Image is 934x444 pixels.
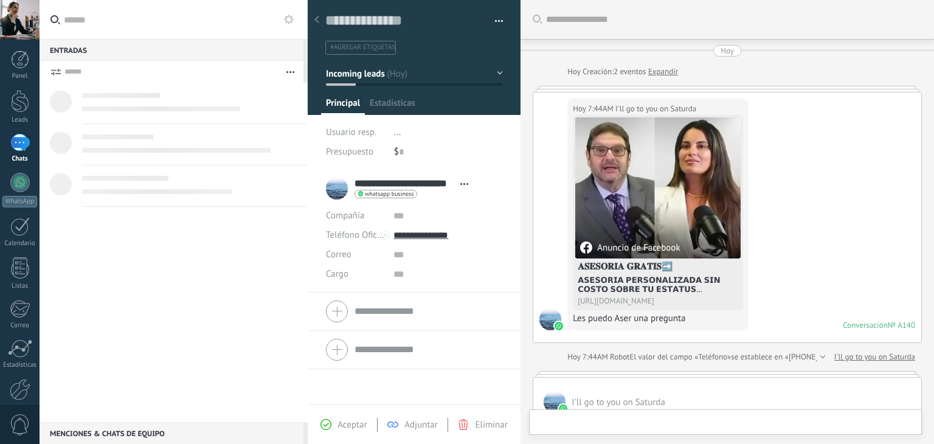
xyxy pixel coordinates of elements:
span: Correo [326,249,351,260]
div: № A140 [888,320,915,330]
span: se establece en «[PHONE_NUMBER]» [731,351,856,363]
span: Adjuntar [404,419,438,431]
span: Teléfono Oficina [326,229,389,241]
span: #agregar etiquetas [330,43,395,52]
div: Hoy [567,66,583,78]
span: I'll go to you on Saturda [572,397,665,408]
div: Hoy [721,45,734,57]
div: Conversación [843,320,888,330]
span: Robot [610,352,629,362]
span: ... [394,127,401,138]
div: Compañía [326,206,384,226]
div: Creación: [567,66,678,78]
span: whatsapp business [365,191,413,197]
span: Presupuesto [326,146,373,158]
div: WhatsApp [2,196,37,207]
span: El valor del campo «Teléfono» [630,351,732,363]
div: Presupuesto [326,142,385,162]
h4: 𝐀𝐒𝐄𝐒𝐎𝐑𝐈𝐀 𝐆𝐑𝐀𝐓𝐈𝐒➡️ [578,261,738,273]
div: Entradas [40,39,303,61]
span: I'll go to you on Saturda [544,391,566,413]
img: waba.svg [559,404,567,413]
div: Hoy 7:44AM [567,351,610,363]
span: Usuario resp. [326,127,376,138]
div: Calendario [2,240,38,248]
div: [URL][DOMAIN_NAME] [578,296,738,305]
div: Cargo [326,265,384,284]
div: 𝗔𝗦𝗘𝗦𝗢𝗥𝗜𝗔 𝗣𝗘𝗥𝗦𝗢𝗡𝗔𝗟𝗜𝗭𝗔𝗗𝗔 𝗦𝗜𝗡 𝗖𝗢𝗦𝗧𝗢 𝗦𝗢𝗕𝗥𝗘 𝗧𝗨 𝗘𝗦𝗧𝗔𝗧𝗨𝗦 𝗠𝗜𝗚𝗥𝗔𝗧𝗢𝗥𝗜𝗢, Ciudadanía, Residencia permanente, ... [578,276,738,294]
div: Hoy 7:44AM [573,103,615,115]
span: I'll go to you on Saturda [539,308,561,330]
div: $ [394,142,503,162]
span: Estadísticas [370,97,415,115]
div: Anuncio de Facebook [580,241,680,254]
span: Eliminar [475,419,507,431]
div: Usuario resp. [326,123,385,142]
div: Les puedo Aser una pregunta [573,313,743,325]
a: Expandir [648,66,678,78]
span: Aceptar [337,419,367,431]
div: Leads [2,116,38,124]
span: 2 eventos [614,66,646,78]
button: Teléfono Oficina [326,226,384,245]
span: Cargo [326,269,348,279]
div: Correo [2,322,38,330]
a: I'll go to you on Saturda [834,351,915,363]
div: Estadísticas [2,361,38,369]
img: waba.svg [555,322,563,330]
div: Chats [2,155,38,163]
div: Listas [2,282,38,290]
a: Anuncio de Facebook𝐀𝐒𝐄𝐒𝐎𝐑𝐈𝐀 𝐆𝐑𝐀𝐓𝐈𝐒➡️𝗔𝗦𝗘𝗦𝗢𝗥𝗜𝗔 𝗣𝗘𝗥𝗦𝗢𝗡𝗔𝗟𝗜𝗭𝗔𝗗𝗔 𝗦𝗜𝗡 𝗖𝗢𝗦𝗧𝗢 𝗦𝗢𝗕𝗥𝗘 𝗧𝗨 𝗘𝗦𝗧𝗔𝗧𝗨𝗦 𝗠𝗜𝗚𝗥𝗔𝗧𝗢𝗥𝗜𝗢,... [575,117,741,308]
div: Menciones & Chats de equipo [40,422,303,444]
span: I'll go to you on Saturda [615,103,696,115]
button: Correo [326,245,351,265]
span: Principal [326,97,360,115]
div: Panel [2,72,38,80]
